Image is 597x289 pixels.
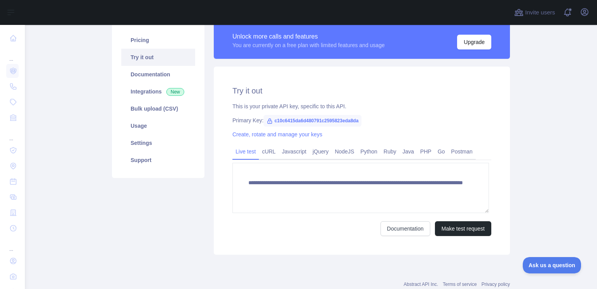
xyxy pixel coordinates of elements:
[381,221,430,236] a: Documentation
[121,100,195,117] a: Bulk upload (CSV)
[525,8,555,17] span: Invite users
[121,134,195,152] a: Settings
[482,282,510,287] a: Privacy policy
[400,145,417,158] a: Java
[6,47,19,62] div: ...
[121,83,195,100] a: Integrations New
[6,126,19,142] div: ...
[443,282,477,287] a: Terms of service
[417,145,435,158] a: PHP
[232,116,491,124] div: Primary Key:
[279,145,309,158] a: Javascript
[232,131,322,137] a: Create, rotate and manage your keys
[264,115,361,127] span: c10c6415da6d480791c2595823eda8da
[232,41,385,49] div: You are currently on a free plan with limited features and usage
[404,282,438,287] a: Abstract API Inc.
[457,35,491,49] button: Upgrade
[121,66,195,83] a: Documentation
[259,145,279,158] a: cURL
[232,145,259,158] a: Live test
[332,145,357,158] a: NodeJS
[232,32,385,41] div: Unlock more calls and features
[121,32,195,49] a: Pricing
[6,237,19,252] div: ...
[166,88,184,96] span: New
[523,257,581,273] iframe: Toggle Customer Support
[121,117,195,134] a: Usage
[381,145,400,158] a: Ruby
[357,145,381,158] a: Python
[309,145,332,158] a: jQuery
[435,221,491,236] button: Make test request
[121,49,195,66] a: Try it out
[513,6,557,19] button: Invite users
[232,102,491,110] div: This is your private API key, specific to this API.
[121,152,195,169] a: Support
[448,145,476,158] a: Postman
[232,85,491,96] h2: Try it out
[435,145,448,158] a: Go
